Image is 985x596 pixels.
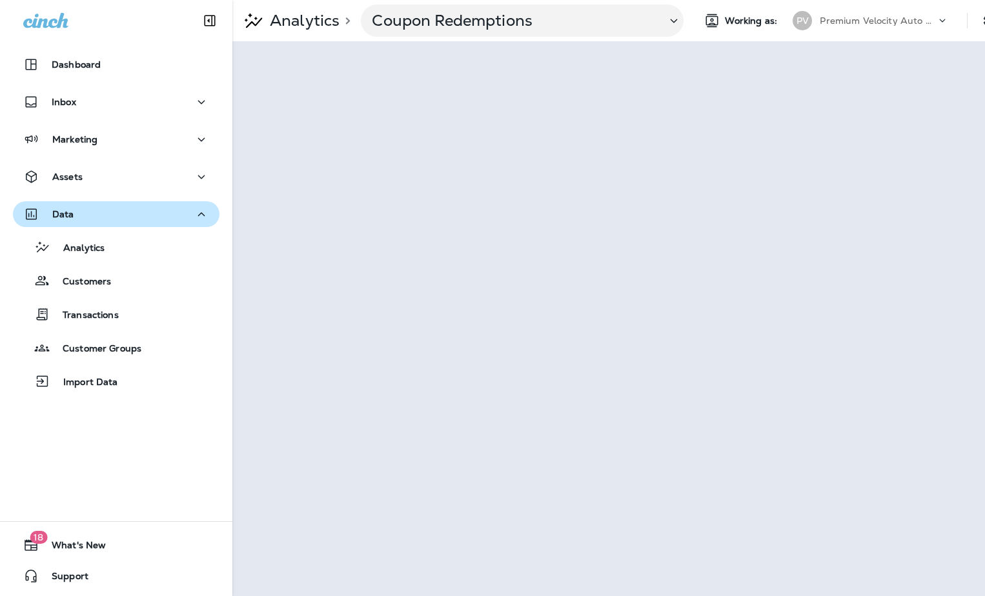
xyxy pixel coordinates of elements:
[52,134,97,144] p: Marketing
[13,532,219,558] button: 18What's New
[13,126,219,152] button: Marketing
[340,15,350,26] p: >
[52,97,76,107] p: Inbox
[13,89,219,115] button: Inbox
[13,301,219,328] button: Transactions
[13,233,219,261] button: Analytics
[13,334,219,361] button: Customer Groups
[13,52,219,77] button: Dashboard
[820,15,936,26] p: Premium Velocity Auto dba Jiffy Lube
[793,11,812,30] div: PV
[13,563,219,589] button: Support
[192,8,228,34] button: Collapse Sidebar
[52,209,74,219] p: Data
[50,243,105,255] p: Analytics
[52,59,101,70] p: Dashboard
[50,377,118,389] p: Import Data
[725,15,780,26] span: Working as:
[13,201,219,227] button: Data
[30,531,47,544] span: 18
[39,571,88,586] span: Support
[50,276,111,288] p: Customers
[39,540,106,555] span: What's New
[50,310,119,322] p: Transactions
[372,11,656,30] p: Coupon Redemptions
[13,368,219,395] button: Import Data
[52,172,83,182] p: Assets
[13,164,219,190] button: Assets
[13,267,219,294] button: Customers
[265,11,340,30] p: Analytics
[50,343,141,355] p: Customer Groups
